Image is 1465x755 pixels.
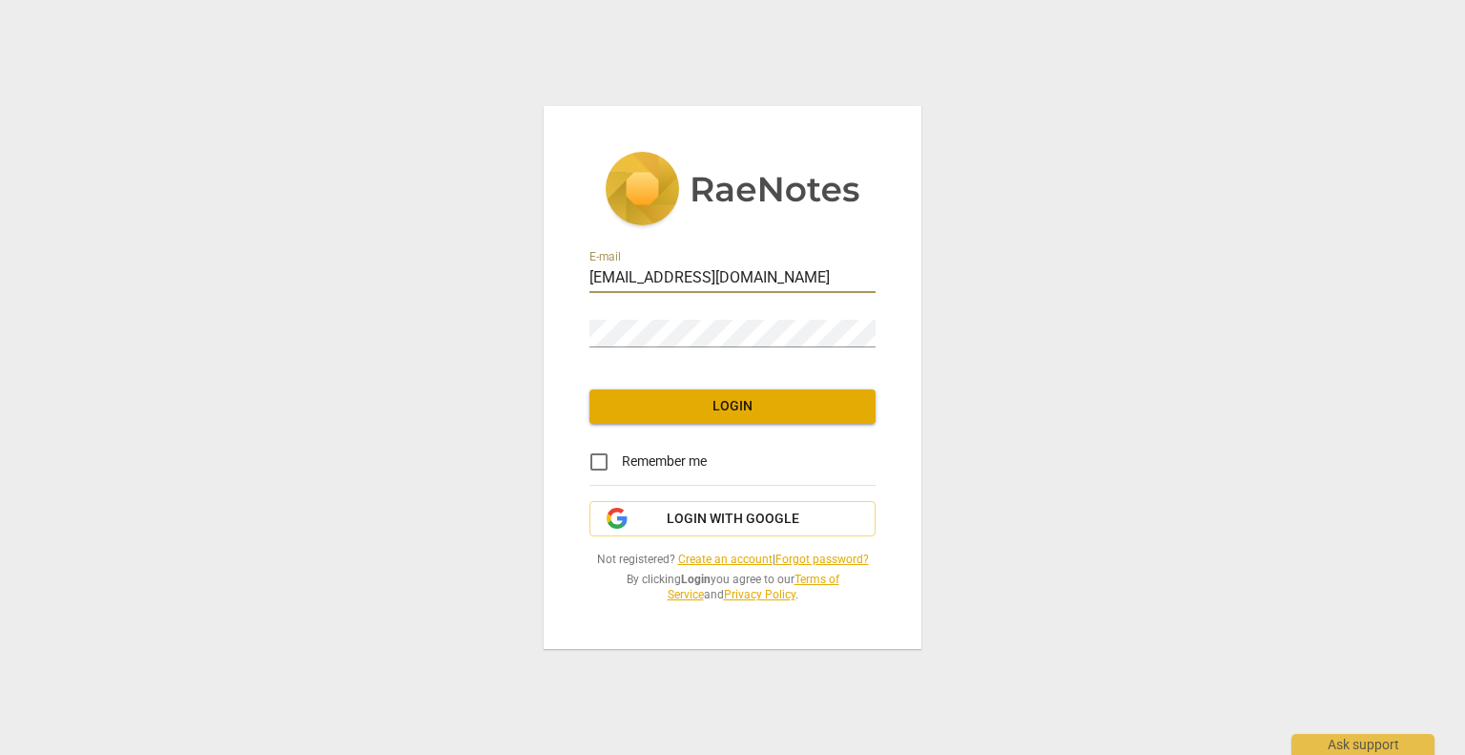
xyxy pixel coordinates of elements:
[589,572,876,603] span: By clicking you agree to our and .
[589,552,876,568] span: Not registered? |
[668,573,839,602] a: Terms of Service
[667,510,799,529] span: Login with Google
[724,588,795,601] a: Privacy Policy
[622,451,707,472] span: Remember me
[589,501,876,537] button: Login with Google
[605,152,860,230] img: 5ac2273c67554f335776073100b6d88f.svg
[1291,734,1434,755] div: Ask support
[681,573,711,586] b: Login
[605,397,860,416] span: Login
[589,251,621,262] label: E-mail
[589,389,876,424] button: Login
[678,553,773,566] a: Create an account
[775,553,869,566] a: Forgot password?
